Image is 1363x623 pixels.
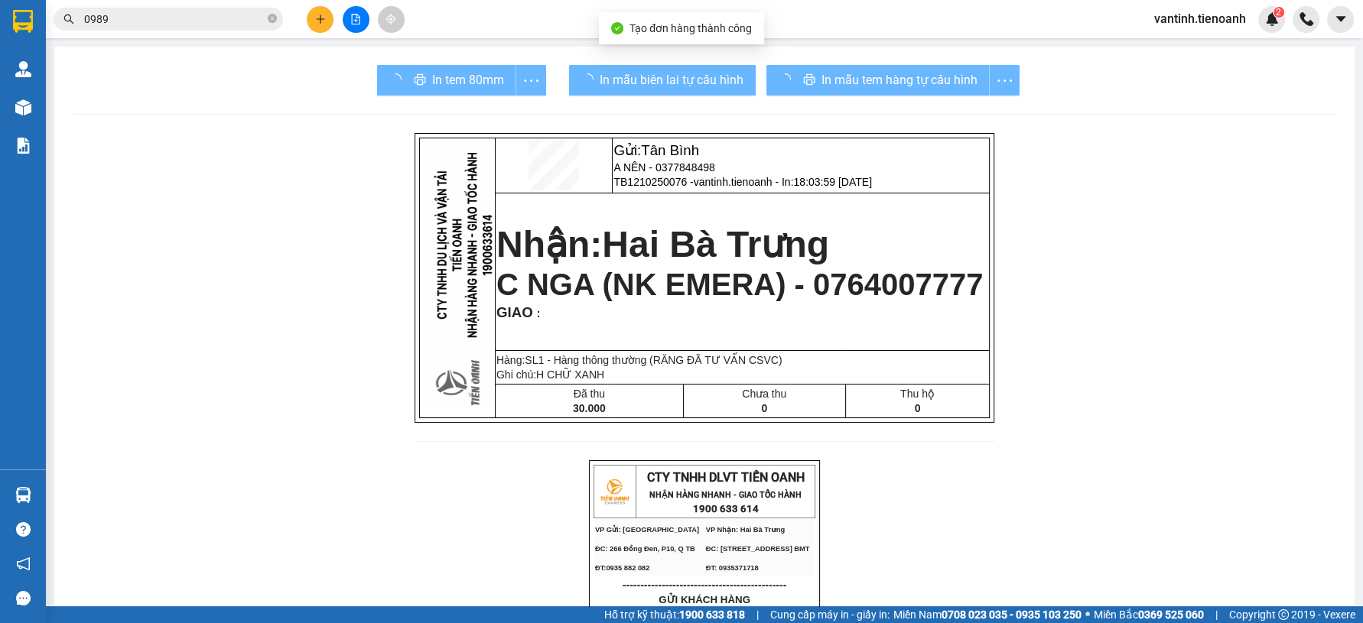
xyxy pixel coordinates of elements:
[268,14,277,23] span: close-circle
[581,73,600,86] span: loading
[16,591,31,605] span: message
[1300,12,1313,26] img: phone-icon
[915,402,921,414] span: 0
[706,545,810,553] span: ĐC: [STREET_ADDRESS] BMT
[694,176,872,188] span: vantinh.tienoanh - In:
[611,22,623,34] span: check-circle
[496,224,829,264] strong: Nhận:
[378,6,405,33] button: aim
[770,606,890,623] span: Cung cấp máy in - giấy in:
[900,388,935,400] span: Thu hộ
[595,472,633,511] img: logo
[569,65,756,96] button: In mẫu biên lai tự cấu hình
[84,11,265,28] input: Tìm tên, số ĐT hoặc mã đơn
[761,402,767,414] span: 0
[533,307,541,320] span: :
[315,14,326,24] span: plus
[536,368,604,381] span: H CHỮ XANH
[268,12,277,27] span: close-circle
[679,608,745,621] strong: 1900 633 818
[343,6,369,33] button: file-add
[15,487,31,503] img: warehouse-icon
[1327,6,1354,33] button: caret-down
[574,388,605,400] span: Đã thu
[649,490,802,500] strong: NHẬN HÀNG NHANH - GIAO TỐC HÀNH
[693,503,759,514] strong: 1900 633 614
[1265,12,1279,26] img: icon-new-feature
[742,388,786,400] span: Chưa thu
[1085,612,1090,618] span: ⚪️
[1334,12,1348,26] span: caret-down
[604,606,745,623] span: Hỗ trợ kỹ thuật:
[756,606,759,623] span: |
[496,368,604,381] span: Ghi chú:
[16,556,31,571] span: notification
[602,224,829,264] span: Hai Bà Trưng
[496,354,782,366] span: Hàng:SL
[1278,609,1289,620] span: copyright
[1142,9,1258,28] span: vantinh.tienoanh
[573,402,606,414] span: 30.000
[350,14,361,24] span: file-add
[793,176,871,188] span: 18:03:59 [DATE]
[595,545,695,553] span: ĐC: 266 Đồng Đen, P10, Q TB
[307,6,333,33] button: plus
[595,564,650,572] span: ĐT:0935 882 082
[613,142,699,158] span: Gửi:
[1274,7,1284,18] sup: 2
[15,138,31,154] img: solution-icon
[13,10,33,33] img: logo-vxr
[16,522,31,537] span: question-circle
[496,268,984,301] span: C NGA (NK EMERA) - 0764007777
[538,354,782,366] span: 1 - Hàng thông thường (RĂNG ĐÃ TƯ VẤN CSVC)
[623,579,786,591] span: ----------------------------------------------
[613,176,872,188] span: TB1210250076 -
[706,526,785,534] span: VP Nhận: Hai Bà Trưng
[15,99,31,115] img: warehouse-icon
[893,606,1082,623] span: Miền Nam
[641,142,699,158] span: Tân Bình
[629,22,752,34] span: Tạo đơn hàng thành công
[942,608,1082,621] strong: 0708 023 035 - 0935 103 250
[1276,7,1281,18] span: 2
[15,61,31,77] img: warehouse-icon
[600,70,743,89] span: In mẫu biên lai tự cấu hình
[1138,608,1204,621] strong: 0369 525 060
[496,304,533,320] span: GIAO
[63,14,74,24] span: search
[595,526,699,534] span: VP Gửi: [GEOGRAPHIC_DATA]
[659,594,750,605] span: GỬI KHÁCH HÀNG
[1215,606,1218,623] span: |
[385,14,396,24] span: aim
[647,470,805,485] span: CTY TNHH DLVT TIẾN OANH
[1094,606,1204,623] span: Miền Bắc
[706,564,759,572] span: ĐT: 0935371718
[613,161,714,174] span: A NÊN - 0377848498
